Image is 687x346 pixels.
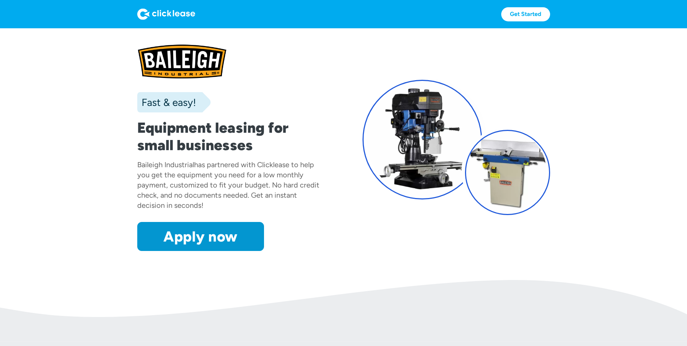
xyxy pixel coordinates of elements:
[137,222,264,251] a: Apply now
[137,160,319,210] div: has partnered with Clicklease to help you get the equipment you need for a low monthly payment, c...
[501,7,550,21] a: Get Started
[137,8,195,20] img: Logo
[137,160,194,169] div: Baileigh Industrial
[137,95,196,110] div: Fast & easy!
[137,119,325,154] h1: Equipment leasing for small businesses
